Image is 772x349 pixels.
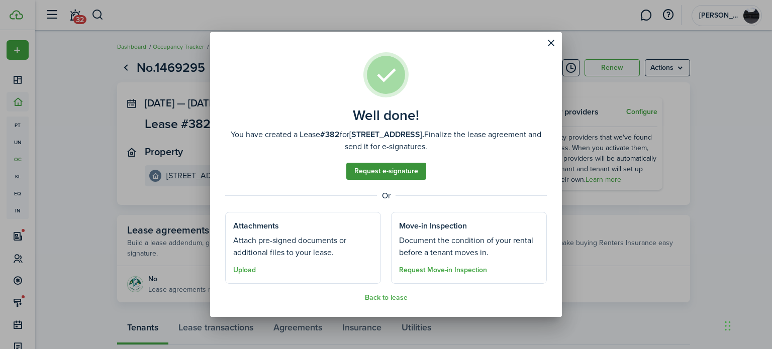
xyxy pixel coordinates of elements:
[233,235,373,259] well-done-section-description: Attach pre-signed documents or additional files to your lease.
[399,266,487,274] button: Request Move-in Inspection
[399,220,467,232] well-done-section-title: Move-in Inspection
[233,220,279,232] well-done-section-title: Attachments
[225,190,547,202] well-done-separator: Or
[542,35,559,52] button: Close modal
[722,301,772,349] iframe: Chat Widget
[320,129,340,140] b: #382
[365,294,408,302] button: Back to lease
[225,129,547,153] well-done-description: You have created a Lease for Finalize the lease agreement and send it for e-signatures.
[349,129,424,140] b: [STREET_ADDRESS].
[346,163,426,180] a: Request e-signature
[233,266,256,274] button: Upload
[399,235,539,259] well-done-section-description: Document the condition of your rental before a tenant moves in.
[725,311,731,341] div: Drag
[353,107,419,124] well-done-title: Well done!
